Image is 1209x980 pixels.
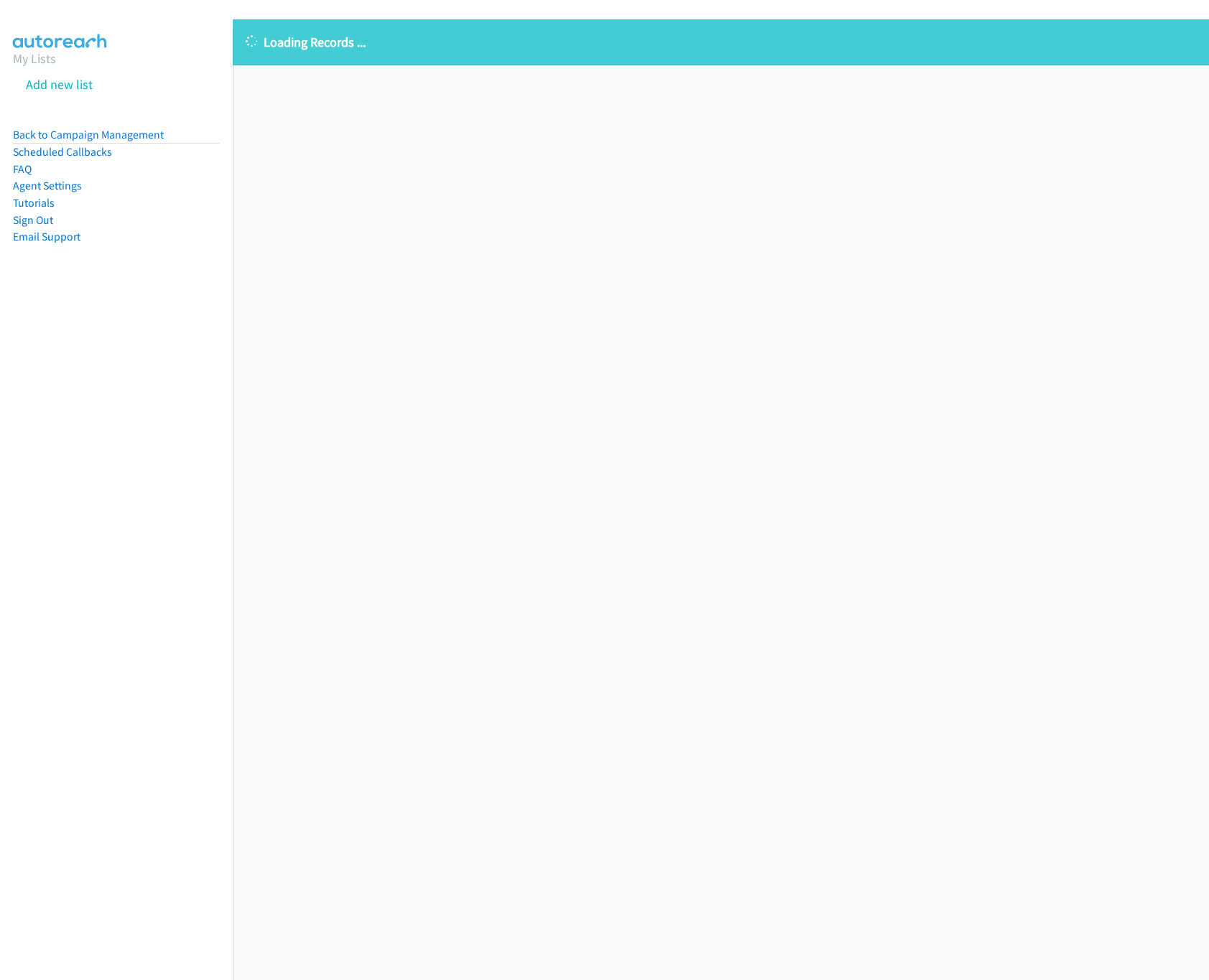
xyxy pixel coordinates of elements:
a: FAQ [13,162,32,176]
a: Scheduled Callbacks [13,145,112,159]
a: Add new list [26,76,93,93]
a: Tutorials [13,196,55,210]
a: My Lists [13,50,56,67]
a: Agent Settings [13,179,82,192]
a: Email Support [13,230,80,243]
a: Back to Campaign Management [13,128,164,141]
a: Sign Out [13,213,53,227]
p: Loading Records ... [246,32,1196,52]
